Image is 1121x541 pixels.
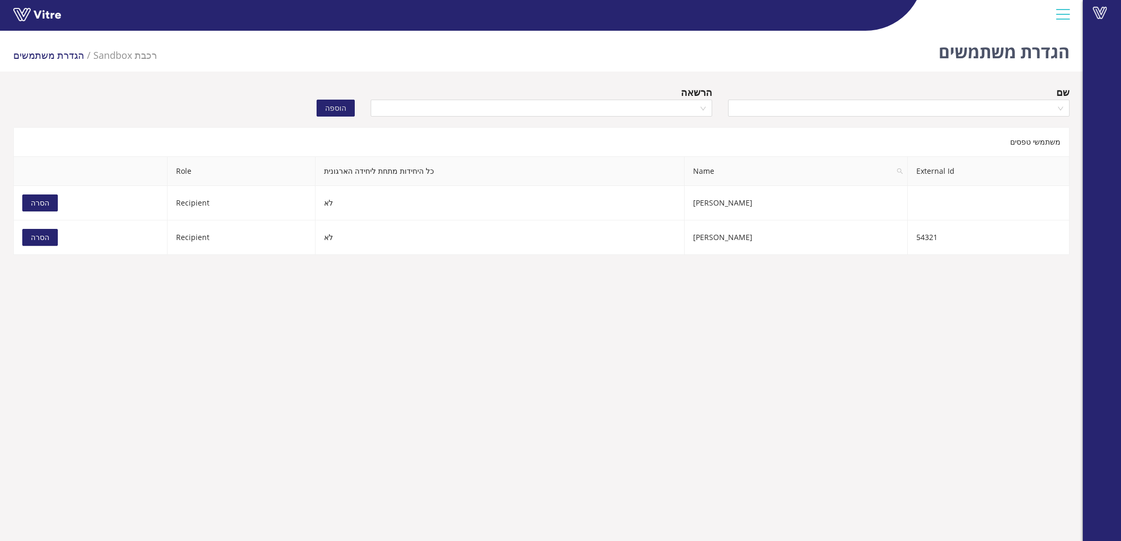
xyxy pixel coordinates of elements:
button: הוספה [317,100,355,117]
td: לא [316,186,685,220]
div: הרשאה [681,85,712,100]
td: [PERSON_NAME] [685,186,908,220]
span: Recipient [176,198,209,208]
div: שם [1056,85,1070,100]
td: לא [316,220,685,255]
li: הגדרת משתמשים [13,48,93,63]
div: משתמשי טפסים [13,127,1070,156]
button: הסרה [22,229,58,246]
span: הסרה [31,197,49,209]
span: הסרה [31,232,49,243]
span: 288 [93,49,157,61]
span: Name [685,157,907,185]
span: search [897,168,903,174]
th: External Id [908,157,1070,186]
h1: הגדרת משתמשים [939,26,1070,72]
span: Recipient [176,232,209,242]
span: 54321 [916,232,938,242]
td: [PERSON_NAME] [685,220,908,255]
th: Role [168,157,316,186]
button: הסרה [22,194,58,211]
span: search [893,157,908,185]
th: כל היחידות מתחת ליחידה הארגונית [316,157,685,186]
